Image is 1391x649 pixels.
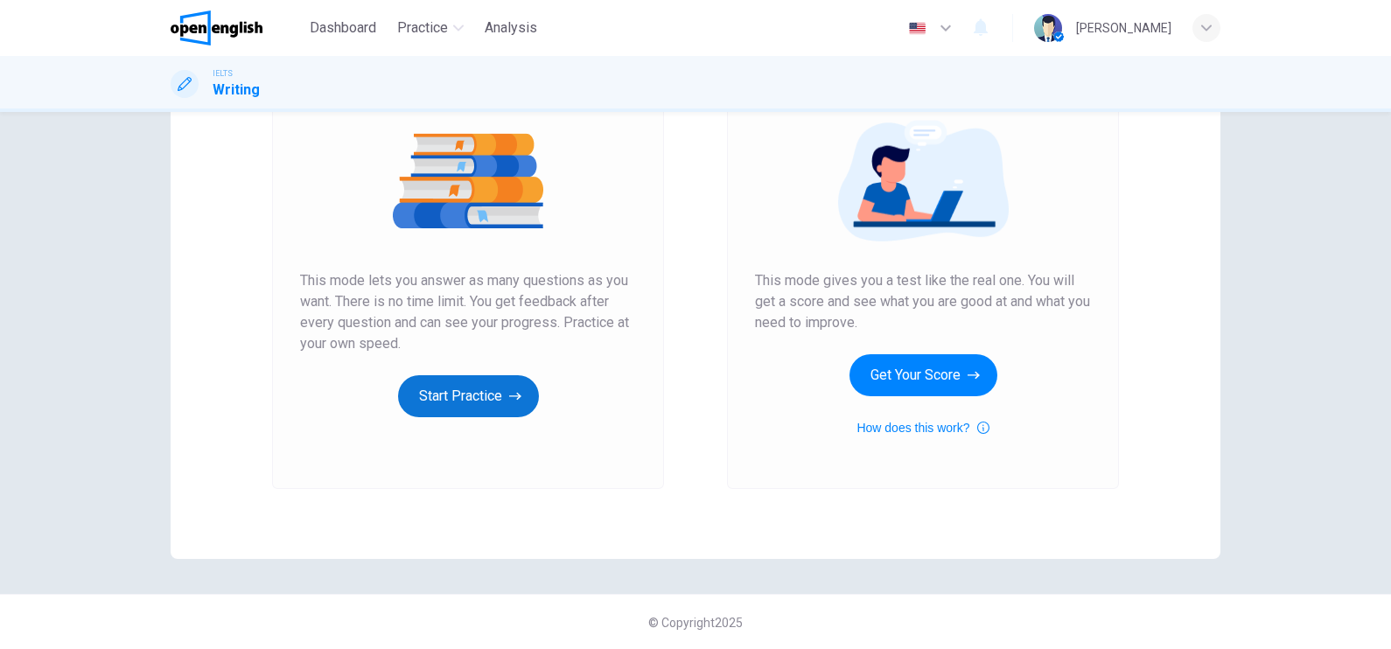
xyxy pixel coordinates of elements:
[390,12,471,44] button: Practice
[397,17,448,38] span: Practice
[310,17,376,38] span: Dashboard
[171,10,303,45] a: OpenEnglish logo
[856,417,989,438] button: How does this work?
[398,375,539,417] button: Start Practice
[648,616,743,630] span: © Copyright 2025
[213,80,260,101] h1: Writing
[300,270,636,354] span: This mode lets you answer as many questions as you want. There is no time limit. You get feedback...
[906,22,928,35] img: en
[1076,17,1171,38] div: [PERSON_NAME]
[303,12,383,44] button: Dashboard
[171,10,262,45] img: OpenEnglish logo
[849,354,997,396] button: Get Your Score
[485,17,537,38] span: Analysis
[1034,14,1062,42] img: Profile picture
[478,12,544,44] button: Analysis
[213,67,233,80] span: IELTS
[755,270,1091,333] span: This mode gives you a test like the real one. You will get a score and see what you are good at a...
